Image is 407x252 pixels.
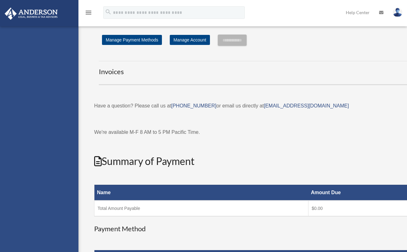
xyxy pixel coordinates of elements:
[105,8,112,15] i: search
[393,8,402,17] img: User Pic
[170,35,210,45] a: Manage Account
[171,103,216,108] a: [PHONE_NUMBER]
[85,11,92,16] a: menu
[94,200,308,216] td: Total Amount Payable
[85,9,92,16] i: menu
[102,35,162,45] a: Manage Payment Methods
[94,185,308,200] th: Name
[3,8,60,20] img: Anderson Advisors Platinum Portal
[264,103,349,108] a: [EMAIL_ADDRESS][DOMAIN_NAME]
